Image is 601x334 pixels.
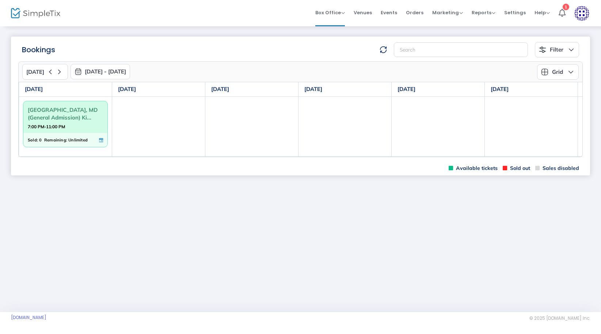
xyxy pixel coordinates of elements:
[22,44,55,55] m-panel-title: Bookings
[68,136,88,144] span: Unlimited
[26,69,44,75] span: [DATE]
[406,3,423,22] span: Orders
[504,3,526,22] span: Settings
[537,64,579,80] button: Grid
[539,46,546,53] img: filter
[205,82,298,97] th: [DATE]
[392,82,485,97] th: [DATE]
[28,104,103,123] span: [GEOGRAPHIC_DATA], MD (General Admission) Ki...
[112,82,205,97] th: [DATE]
[535,165,579,172] span: Sales disabled
[298,82,392,97] th: [DATE]
[28,122,65,131] strong: 7:00 PM-11:00 PM
[535,42,579,57] button: Filter
[11,315,46,320] a: [DOMAIN_NAME]
[19,82,112,97] th: [DATE]
[22,64,68,80] button: [DATE]
[485,82,578,97] th: [DATE]
[394,42,528,57] input: Search
[432,9,463,16] span: Marketing
[380,46,387,53] img: refresh-data
[75,68,82,75] img: monthly
[563,4,569,10] div: 1
[541,68,548,76] img: grid
[529,315,590,321] span: © 2025 [DOMAIN_NAME] Inc.
[535,9,550,16] span: Help
[381,3,397,22] span: Events
[449,165,498,172] span: Available tickets
[472,9,495,16] span: Reports
[315,9,345,16] span: Box Office
[354,3,372,22] span: Venues
[71,64,130,79] button: [DATE] - [DATE]
[44,136,67,144] span: Remaining:
[39,136,42,144] span: 0
[28,136,38,144] span: Sold:
[503,165,530,172] span: Sold out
